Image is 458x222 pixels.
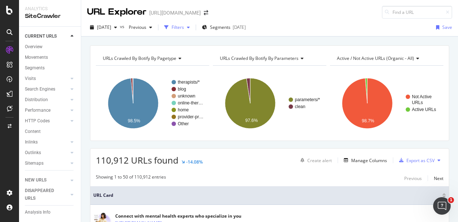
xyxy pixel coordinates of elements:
[93,192,440,199] span: URL Card
[25,75,68,83] a: Visits
[115,213,241,219] div: Connect with mental health experts who specialize in you
[404,174,422,183] button: Previous
[218,53,320,64] h4: URLs Crawled By Botify By parameters
[25,187,68,202] a: DISAPPEARED URLS
[404,175,422,181] div: Previous
[25,43,76,51] a: Overview
[25,160,44,167] div: Sitemaps
[297,154,332,166] button: Create alert
[25,96,48,104] div: Distribution
[87,6,146,18] div: URL Explorer
[448,197,454,203] span: 1
[25,128,76,135] a: Content
[25,32,57,40] div: CURRENT URLS
[25,6,75,12] div: Analytics
[97,24,111,30] span: 2025 Sep. 6th
[128,118,140,123] text: 98.5%
[396,154,435,166] button: Export as CSV
[96,174,166,183] div: Showing 1 to 50 of 110,912 entries
[25,107,50,114] div: Performance
[178,121,189,126] text: Other
[351,157,387,164] div: Manage Columns
[25,208,50,216] div: Analysis Info
[433,22,452,33] button: Save
[25,96,68,104] a: Distribution
[25,149,68,157] a: Outlinks
[245,118,258,123] text: 97.6%
[25,128,41,135] div: Content
[178,100,203,106] text: online-ther…
[25,176,46,184] div: NEW URLS
[126,22,155,33] button: Previous
[382,6,452,19] input: Find a URL
[161,22,193,33] button: Filters
[406,157,435,164] div: Export as CSV
[186,159,203,165] div: -14.08%
[295,104,305,109] text: clean
[25,138,68,146] a: Inlinks
[337,55,414,61] span: Active / Not Active URLs (organic - all)
[120,23,126,30] span: vs
[335,53,437,64] h4: Active / Not Active URLs
[213,72,326,135] svg: A chart.
[25,117,68,125] a: HTTP Codes
[149,9,201,16] div: [URL][DOMAIN_NAME]
[295,97,320,102] text: parameters/*
[178,114,203,119] text: provider-pr…
[25,117,50,125] div: HTTP Codes
[96,72,209,135] svg: A chart.
[25,160,68,167] a: Sitemaps
[101,53,203,64] h4: URLs Crawled By Botify By pagetype
[434,175,443,181] div: Next
[178,80,200,85] text: therapists/*
[25,138,38,146] div: Inlinks
[25,12,75,20] div: SiteCrawler
[25,187,62,202] div: DISAPPEARED URLS
[434,174,443,183] button: Next
[25,85,55,93] div: Search Engines
[25,43,42,51] div: Overview
[25,54,76,61] a: Movements
[96,154,179,166] span: 110,912 URLs found
[172,24,184,30] div: Filters
[199,22,249,33] button: Segments[DATE]
[25,173,76,181] a: Url Explorer
[412,94,432,99] text: Not Active
[442,24,452,30] div: Save
[25,149,41,157] div: Outlinks
[25,107,68,114] a: Performance
[25,173,48,181] div: Url Explorer
[210,24,230,30] span: Segments
[25,176,68,184] a: NEW URLS
[25,75,36,83] div: Visits
[220,55,299,61] span: URLs Crawled By Botify By parameters
[25,32,68,40] a: CURRENT URLS
[433,197,451,215] iframe: Intercom live chat
[341,156,387,165] button: Manage Columns
[103,55,176,61] span: URLs Crawled By Botify By pagetype
[307,157,332,164] div: Create alert
[362,118,374,123] text: 98.7%
[25,64,45,72] div: Segments
[25,54,48,61] div: Movements
[330,72,443,135] svg: A chart.
[178,107,189,112] text: home
[25,85,68,93] a: Search Engines
[87,22,120,33] button: [DATE]
[178,87,186,92] text: blog
[204,10,208,15] div: arrow-right-arrow-left
[25,64,76,72] a: Segments
[25,208,76,216] a: Analysis Info
[126,24,146,30] span: Previous
[233,24,246,30] div: [DATE]
[412,107,436,112] text: Active URLs
[178,93,195,99] text: unknown
[412,100,423,105] text: URLs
